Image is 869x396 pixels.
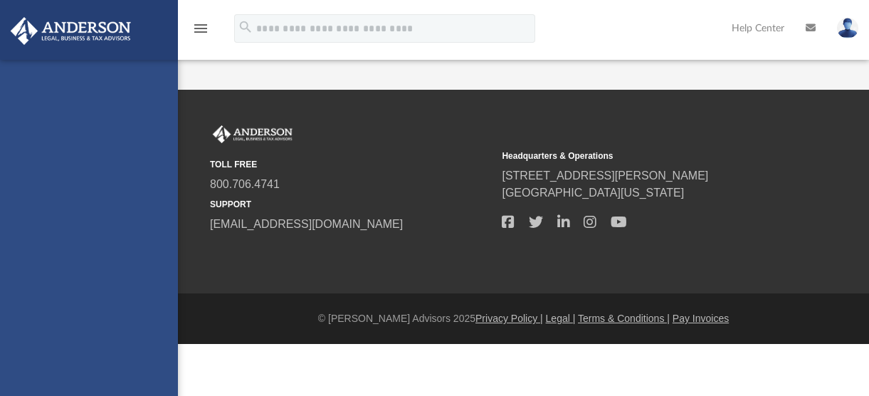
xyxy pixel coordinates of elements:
[837,18,858,38] img: User Pic
[210,178,280,190] a: 800.706.4741
[502,170,708,182] a: [STREET_ADDRESS][PERSON_NAME]
[502,187,684,199] a: [GEOGRAPHIC_DATA][US_STATE]
[210,125,295,144] img: Anderson Advisors Platinum Portal
[238,19,253,35] i: search
[475,313,543,324] a: Privacy Policy |
[178,311,869,326] div: © [PERSON_NAME] Advisors 2025
[210,218,403,230] a: [EMAIL_ADDRESS][DOMAIN_NAME]
[210,158,492,171] small: TOLL FREE
[6,17,135,45] img: Anderson Advisors Platinum Portal
[210,198,492,211] small: SUPPORT
[546,313,576,324] a: Legal |
[192,20,209,37] i: menu
[673,313,729,324] a: Pay Invoices
[578,313,670,324] a: Terms & Conditions |
[502,150,784,162] small: Headquarters & Operations
[192,27,209,37] a: menu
